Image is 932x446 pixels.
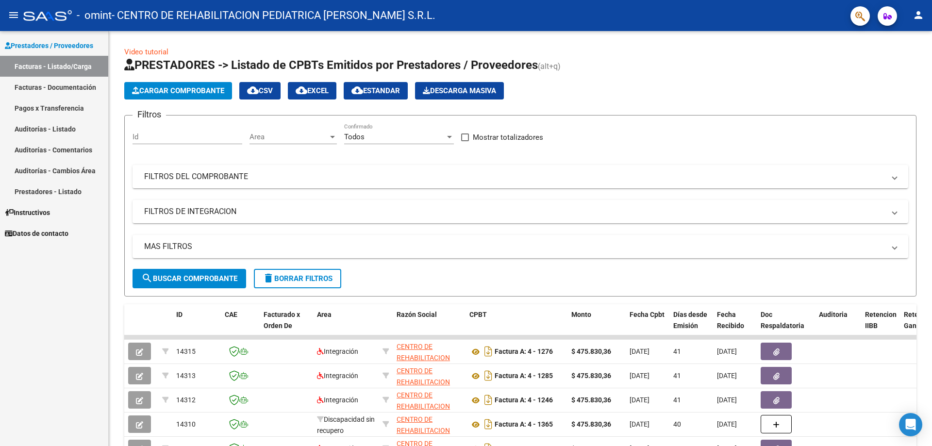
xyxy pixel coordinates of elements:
[630,372,649,380] span: [DATE]
[313,304,379,347] datatable-header-cell: Area
[397,391,450,443] span: CENTRO DE REHABILITACION PEDIATRICA [PERSON_NAME] S.R.L.
[397,311,437,318] span: Razón Social
[112,5,435,26] span: - CENTRO DE REHABILITACION PEDIATRICA [PERSON_NAME] S.R.L.
[250,132,328,141] span: Area
[141,272,153,284] mat-icon: search
[482,368,495,383] i: Descargar documento
[239,82,281,99] button: CSV
[819,311,848,318] span: Auditoria
[133,269,246,288] button: Buscar Comprobante
[669,304,713,347] datatable-header-cell: Días desde Emisión
[264,311,300,330] span: Facturado x Orden De
[567,304,626,347] datatable-header-cell: Monto
[630,311,665,318] span: Fecha Cpbt
[761,311,804,330] span: Doc Respaldatoria
[296,86,329,95] span: EXCEL
[630,396,649,404] span: [DATE]
[247,86,273,95] span: CSV
[717,396,737,404] span: [DATE]
[221,304,260,347] datatable-header-cell: CAE
[415,82,504,99] app-download-masive: Descarga masiva de comprobantes (adjuntos)
[296,84,307,96] mat-icon: cloud_download
[176,311,183,318] span: ID
[397,414,462,434] div: 30713516607
[865,311,897,330] span: Retencion IIBB
[482,392,495,408] i: Descargar documento
[5,40,93,51] span: Prestadores / Proveedores
[133,200,908,223] mat-expansion-panel-header: FILTROS DE INTEGRACION
[717,372,737,380] span: [DATE]
[141,274,237,283] span: Buscar Comprobante
[133,108,166,121] h3: Filtros
[630,420,649,428] span: [DATE]
[673,396,681,404] span: 41
[717,311,744,330] span: Fecha Recibido
[482,416,495,432] i: Descargar documento
[630,347,649,355] span: [DATE]
[317,415,375,434] span: Discapacidad sin recupero
[473,132,543,143] span: Mostrar totalizadores
[673,347,681,355] span: 41
[5,228,68,239] span: Datos de contacto
[397,367,450,419] span: CENTRO DE REHABILITACION PEDIATRICA [PERSON_NAME] S.R.L.
[176,347,196,355] span: 14315
[673,311,707,330] span: Días desde Emisión
[538,62,561,71] span: (alt+q)
[176,420,196,428] span: 14310
[913,9,924,21] mat-icon: person
[176,372,196,380] span: 14313
[77,5,112,26] span: - omint
[571,396,611,404] strong: $ 475.830,36
[263,274,333,283] span: Borrar Filtros
[495,396,553,404] strong: Factura A: 4 - 1246
[495,372,553,380] strong: Factura A: 4 - 1285
[397,343,450,395] span: CENTRO DE REHABILITACION PEDIATRICA [PERSON_NAME] S.R.L.
[133,235,908,258] mat-expansion-panel-header: MAS FILTROS
[5,207,50,218] span: Instructivos
[317,347,358,355] span: Integración
[713,304,757,347] datatable-header-cell: Fecha Recibido
[351,86,400,95] span: Estandar
[124,82,232,99] button: Cargar Comprobante
[317,396,358,404] span: Integración
[397,365,462,386] div: 30713516607
[260,304,313,347] datatable-header-cell: Facturado x Orden De
[393,304,466,347] datatable-header-cell: Razón Social
[132,86,224,95] span: Cargar Comprobante
[717,347,737,355] span: [DATE]
[288,82,336,99] button: EXCEL
[899,413,922,436] div: Open Intercom Messenger
[133,165,908,188] mat-expansion-panel-header: FILTROS DEL COMPROBANTE
[466,304,567,347] datatable-header-cell: CPBT
[8,9,19,21] mat-icon: menu
[344,132,365,141] span: Todos
[247,84,259,96] mat-icon: cloud_download
[263,272,274,284] mat-icon: delete
[144,241,885,252] mat-panel-title: MAS FILTROS
[317,311,332,318] span: Area
[469,311,487,318] span: CPBT
[172,304,221,347] datatable-header-cell: ID
[757,304,815,347] datatable-header-cell: Doc Respaldatoria
[495,421,553,429] strong: Factura A: 4 - 1365
[144,171,885,182] mat-panel-title: FILTROS DEL COMPROBANTE
[717,420,737,428] span: [DATE]
[861,304,900,347] datatable-header-cell: Retencion IIBB
[397,390,462,410] div: 30713516607
[626,304,669,347] datatable-header-cell: Fecha Cpbt
[344,82,408,99] button: Estandar
[495,348,553,356] strong: Factura A: 4 - 1276
[254,269,341,288] button: Borrar Filtros
[815,304,861,347] datatable-header-cell: Auditoria
[351,84,363,96] mat-icon: cloud_download
[571,311,591,318] span: Monto
[144,206,885,217] mat-panel-title: FILTROS DE INTEGRACION
[571,420,611,428] strong: $ 475.830,36
[124,48,168,56] a: Video tutorial
[571,347,611,355] strong: $ 475.830,36
[673,420,681,428] span: 40
[415,82,504,99] button: Descarga Masiva
[225,311,237,318] span: CAE
[571,372,611,380] strong: $ 475.830,36
[673,372,681,380] span: 41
